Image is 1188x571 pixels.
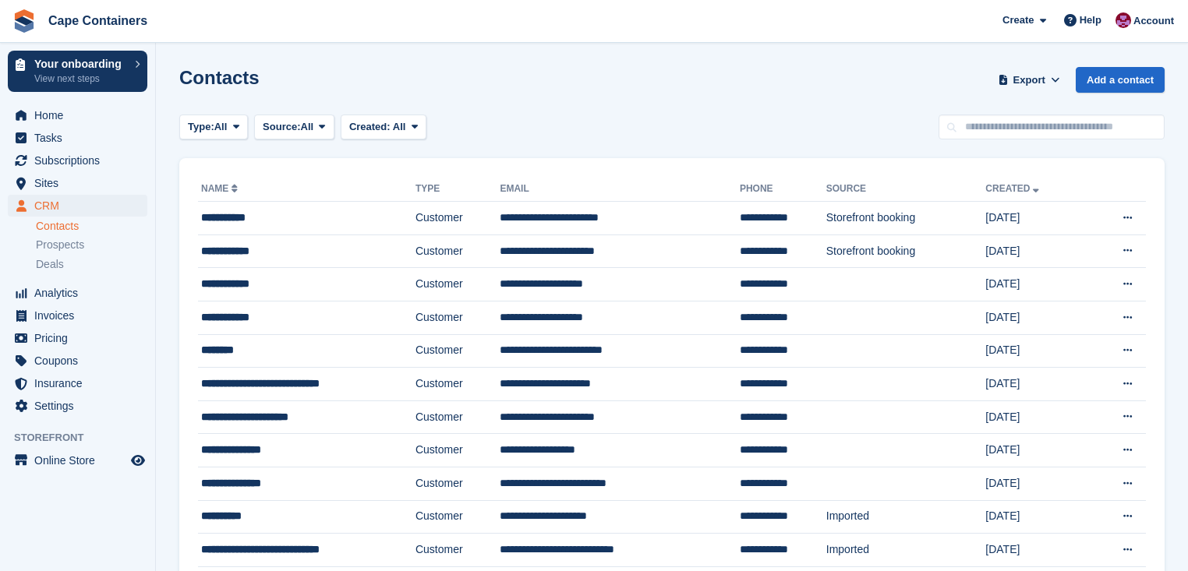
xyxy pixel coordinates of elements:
td: [DATE] [985,268,1087,301]
td: Customer [415,368,500,401]
td: [DATE] [985,400,1087,434]
td: [DATE] [985,434,1087,467]
span: Source: [263,119,300,135]
td: [DATE] [985,534,1087,567]
td: Customer [415,334,500,368]
a: Prospects [36,237,147,253]
a: menu [8,282,147,304]
a: menu [8,195,147,217]
span: Settings [34,395,128,417]
td: Storefront booking [826,202,986,235]
a: menu [8,305,147,326]
td: Customer [415,434,500,467]
span: Online Store [34,449,128,471]
span: Sites [34,172,128,194]
h1: Contacts [179,67,260,88]
a: menu [8,395,147,417]
span: Pricing [34,327,128,349]
a: Your onboarding View next steps [8,51,147,92]
a: Contacts [36,219,147,234]
a: menu [8,104,147,126]
a: Add a contact [1076,67,1165,93]
td: [DATE] [985,467,1087,500]
td: [DATE] [985,368,1087,401]
span: CRM [34,195,128,217]
a: menu [8,172,147,194]
a: menu [8,449,147,471]
td: [DATE] [985,301,1087,334]
span: Insurance [34,372,128,394]
th: Email [500,177,740,202]
span: All [393,121,406,132]
p: Your onboarding [34,58,127,69]
a: menu [8,327,147,349]
span: Create [1002,12,1034,28]
td: Customer [415,234,500,268]
span: Storefront [14,430,155,446]
th: Source [826,177,986,202]
span: Export [1013,72,1045,88]
th: Type [415,177,500,202]
a: menu [8,127,147,149]
td: Customer [415,301,500,334]
span: All [214,119,228,135]
img: stora-icon-8386f47178a22dfd0bd8f6a31ec36ba5ce8667c1dd55bd0f319d3a0aa187defe.svg [12,9,36,33]
span: Tasks [34,127,128,149]
a: Preview store [129,451,147,470]
a: menu [8,350,147,372]
a: Deals [36,256,147,273]
span: Home [34,104,128,126]
td: Customer [415,534,500,567]
td: [DATE] [985,202,1087,235]
span: All [301,119,314,135]
span: Type: [188,119,214,135]
img: Matt Dollisson [1116,12,1131,28]
a: menu [8,372,147,394]
button: Source: All [254,115,334,140]
a: Name [201,183,241,194]
span: Subscriptions [34,150,128,171]
button: Export [995,67,1063,93]
span: Analytics [34,282,128,304]
td: Imported [826,500,986,534]
td: Customer [415,400,500,434]
span: Coupons [34,350,128,372]
span: Deals [36,257,64,272]
span: Help [1080,12,1101,28]
button: Type: All [179,115,248,140]
th: Phone [740,177,826,202]
td: Customer [415,467,500,500]
button: Created: All [341,115,426,140]
td: Customer [415,268,500,301]
td: Storefront booking [826,234,986,268]
a: Cape Containers [42,8,154,33]
td: [DATE] [985,234,1087,268]
td: [DATE] [985,334,1087,368]
td: Imported [826,534,986,567]
span: Account [1133,13,1174,29]
td: [DATE] [985,500,1087,534]
td: Customer [415,500,500,534]
span: Created: [349,121,391,132]
a: menu [8,150,147,171]
td: Customer [415,202,500,235]
a: Created [985,183,1042,194]
span: Prospects [36,238,84,252]
span: Invoices [34,305,128,326]
p: View next steps [34,72,127,86]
